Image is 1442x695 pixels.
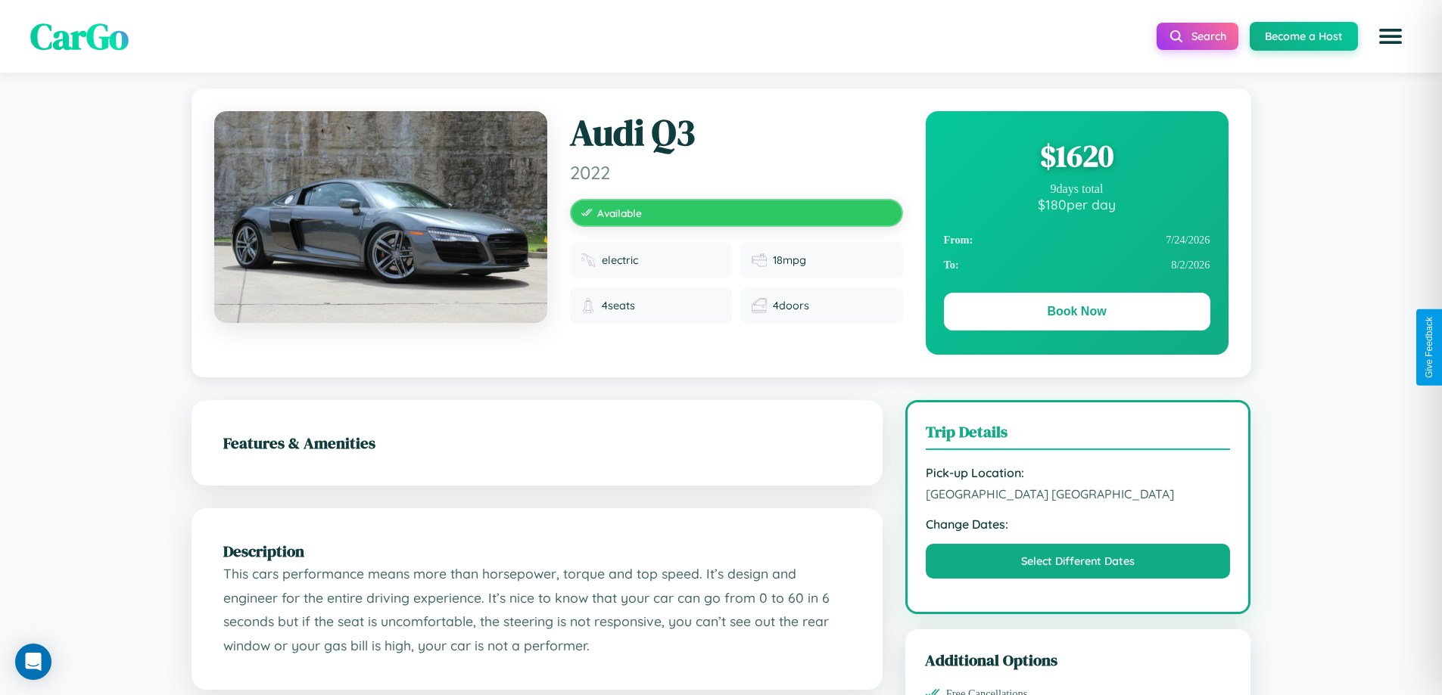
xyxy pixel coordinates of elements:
div: 9 days total [944,182,1210,196]
button: Become a Host [1250,22,1358,51]
strong: From: [944,234,973,247]
img: Audi Q3 2022 [214,111,547,323]
span: 2022 [570,161,903,184]
strong: Pick-up Location: [926,465,1231,480]
div: Open Intercom Messenger [15,644,51,680]
span: [GEOGRAPHIC_DATA] [GEOGRAPHIC_DATA] [926,486,1231,501]
strong: To: [944,259,959,271]
span: CarGo [30,11,129,61]
button: Select Different Dates [926,544,1231,579]
img: Fuel type [581,253,596,268]
img: Doors [752,298,767,313]
h2: Features & Amenities [223,432,851,454]
span: Available [597,206,642,219]
button: Open menu [1369,15,1412,57]
strong: Change Dates: [926,517,1231,532]
h3: Trip Details [926,420,1231,450]
h2: Description [223,540,851,562]
span: Search [1191,29,1226,43]
img: Fuel efficiency [752,253,767,268]
h1: Audi Q3 [570,111,903,155]
div: Give Feedback [1424,317,1434,378]
div: 8 / 2 / 2026 [944,253,1210,278]
span: 4 seats [602,299,635,312]
p: This cars performance means more than horsepower, torque and top speed. It’s design and engineer ... [223,562,851,658]
div: 7 / 24 / 2026 [944,228,1210,253]
img: Seats [581,298,596,313]
span: 18 mpg [773,253,806,267]
button: Search [1157,23,1238,50]
div: $ 1620 [944,135,1210,176]
span: electric [602,253,638,267]
span: 4 doors [773,299,809,312]
div: $ 180 per day [944,196,1210,213]
button: Book Now [944,293,1210,330]
h3: Additional Options [925,649,1232,671]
